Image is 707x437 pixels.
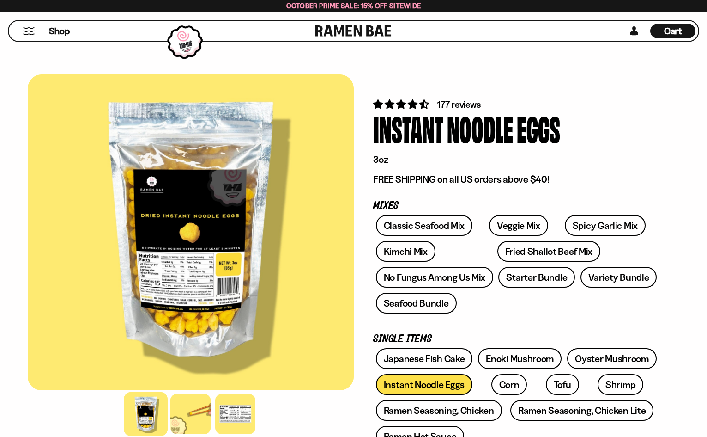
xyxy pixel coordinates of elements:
[376,215,472,236] a: Classic Seafood Mix
[478,348,562,369] a: Enoki Mushroom
[598,374,643,395] a: Shrimp
[373,173,659,185] p: FREE SHIPPING on all US orders above $40!
[376,400,502,421] a: Ramen Seasoning, Chicken
[498,267,575,288] a: Starter Bundle
[376,348,473,369] a: Japanese Fish Cake
[373,202,659,210] p: Mixes
[376,293,457,314] a: Seafood Bundle
[376,241,435,262] a: Kimchi Mix
[286,1,421,10] span: October Prime Sale: 15% off Sitewide
[650,21,695,41] div: Cart
[437,99,480,110] span: 177 reviews
[373,111,443,146] div: Instant
[567,348,657,369] a: Oyster Mushroom
[49,25,70,37] span: Shop
[546,374,579,395] a: Tofu
[489,215,548,236] a: Veggie Mix
[373,154,659,166] p: 3oz
[23,27,35,35] button: Mobile Menu Trigger
[510,400,653,421] a: Ramen Seasoning, Chicken Lite
[497,241,600,262] a: Fried Shallot Beef Mix
[664,25,682,37] span: Cart
[49,24,70,38] a: Shop
[491,374,527,395] a: Corn
[580,267,657,288] a: Variety Bundle
[373,335,659,344] p: Single Items
[517,111,560,146] div: Eggs
[447,111,513,146] div: Noodle
[376,267,493,288] a: No Fungus Among Us Mix
[373,98,431,110] span: 4.71 stars
[565,215,646,236] a: Spicy Garlic Mix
